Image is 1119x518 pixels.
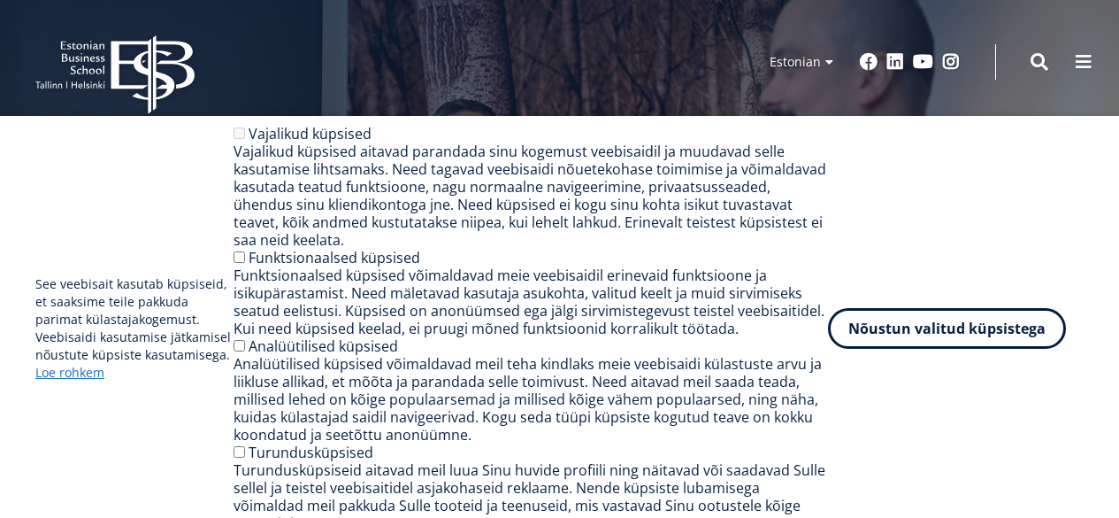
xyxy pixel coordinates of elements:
[249,124,372,143] label: Vajalikud küpsised
[913,53,933,71] a: Youtube
[860,53,878,71] a: Facebook
[249,443,373,462] label: Turundusküpsised
[249,248,420,267] label: Funktsionaalsed küpsised
[249,336,398,356] label: Analüütilised küpsised
[234,267,829,337] div: Funktsionaalsed küpsised võimaldavad meie veebisaidil erinevaid funktsioone ja isikupärastamist. ...
[828,308,1066,349] button: Nõustun valitud küpsistega
[35,364,104,382] a: Loe rohkem
[886,53,904,71] a: Linkedin
[234,355,829,444] div: Analüütilised küpsised võimaldavad meil teha kindlaks meie veebisaidi külastuste arvu ja liikluse...
[234,143,829,249] div: Vajalikud küpsised aitavad parandada sinu kogemust veebisaidil ja muudavad selle kasutamise lihts...
[35,275,234,382] p: See veebisait kasutab küpsiseid, et saaksime teile pakkuda parimat külastajakogemust. Veebisaidi ...
[942,53,960,71] a: Instagram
